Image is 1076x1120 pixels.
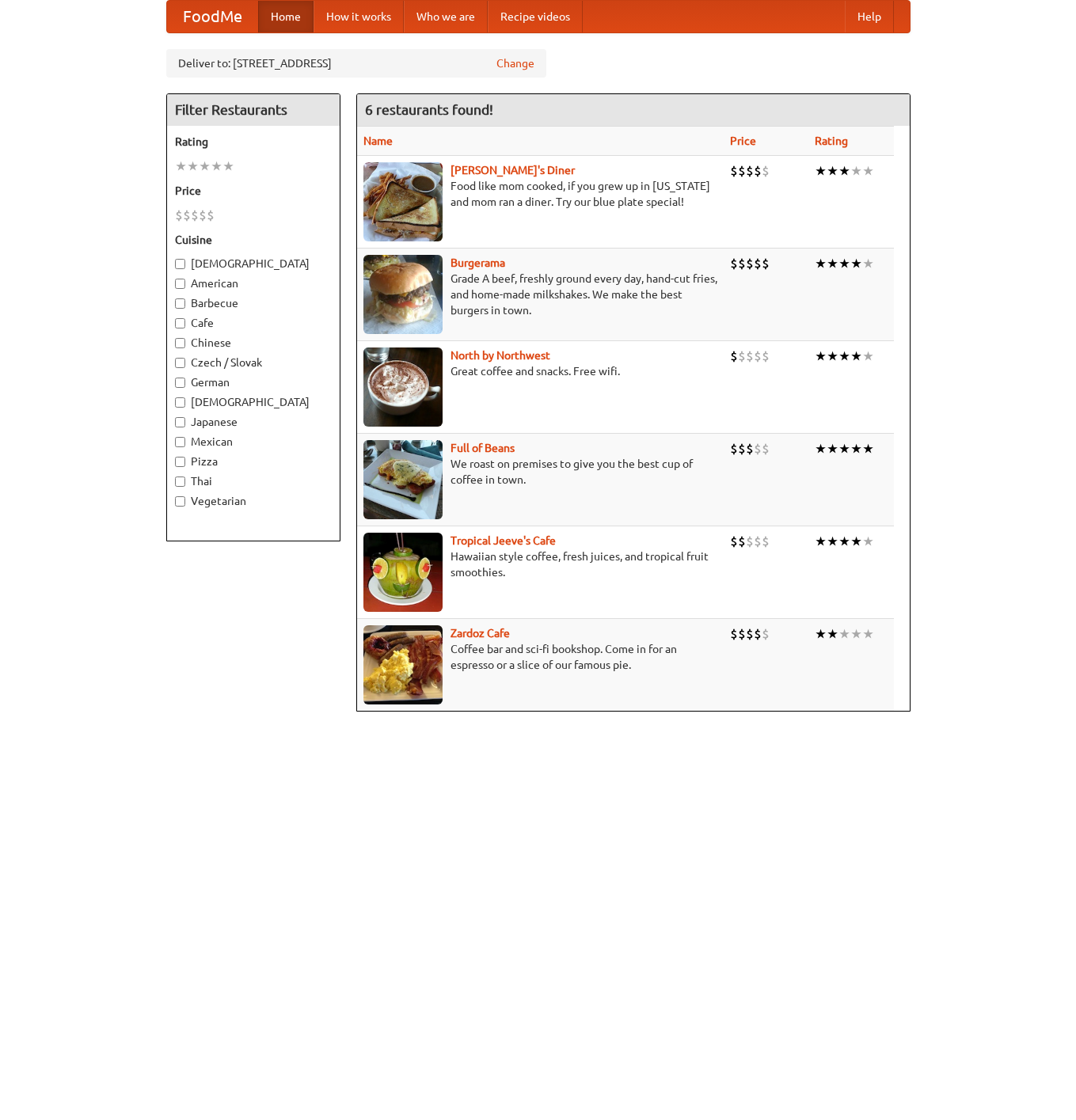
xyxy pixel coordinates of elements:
[862,162,874,180] li: ★
[850,162,862,180] li: ★
[175,158,187,175] li: ★
[488,1,583,32] a: Recipe videos
[175,457,185,467] input: Pizza
[363,135,393,147] a: Name
[175,275,332,291] label: American
[175,207,183,224] li: $
[754,533,762,550] li: $
[838,625,850,643] li: ★
[746,347,754,365] li: $
[363,255,443,334] img: burgerama.jpg
[862,347,874,365] li: ★
[815,440,827,457] li: ★
[167,1,258,32] a: FoodMe
[175,298,185,309] input: Barbecue
[451,534,556,547] a: Tropical Jeeve's Cafe
[451,349,550,362] a: North by Northwest
[175,355,332,370] label: Czech / Slovak
[363,440,443,519] img: beans.jpg
[207,207,215,224] li: $
[838,162,850,180] li: ★
[363,178,717,210] p: Food like mom cooked, if you grew up in [US_STATE] and mom ran a diner. Try our blue plate special!
[738,162,746,180] li: $
[838,255,850,272] li: ★
[730,162,738,180] li: $
[754,347,762,365] li: $
[167,94,340,126] h4: Filter Restaurants
[815,135,848,147] a: Rating
[762,162,770,180] li: $
[363,641,717,673] p: Coffee bar and sci-fi bookshop. Come in for an espresso or a slice of our famous pie.
[363,271,717,318] p: Grade A beef, freshly ground every day, hand-cut fries, and home-made milkshakes. We make the bes...
[175,315,332,331] label: Cafe
[363,347,443,427] img: north.jpg
[746,533,754,550] li: $
[746,162,754,180] li: $
[175,414,332,430] label: Japanese
[211,158,222,175] li: ★
[175,496,185,507] input: Vegetarian
[363,363,717,379] p: Great coffee and snacks. Free wifi.
[451,442,515,454] a: Full of Beans
[738,347,746,365] li: $
[363,625,443,704] img: zardoz.jpg
[862,255,874,272] li: ★
[175,394,332,410] label: [DEMOGRAPHIC_DATA]
[314,1,404,32] a: How it works
[730,533,738,550] li: $
[175,434,332,450] label: Mexican
[175,295,332,311] label: Barbecue
[175,358,185,368] input: Czech / Slovak
[762,347,770,365] li: $
[175,318,185,328] input: Cafe
[175,397,185,408] input: [DEMOGRAPHIC_DATA]
[451,256,505,269] a: Burgerama
[827,440,838,457] li: ★
[754,162,762,180] li: $
[175,476,185,487] input: Thai
[738,440,746,457] li: $
[850,533,862,550] li: ★
[175,134,332,150] h5: Rating
[730,440,738,457] li: $
[762,625,770,643] li: $
[746,625,754,643] li: $
[730,347,738,365] li: $
[762,255,770,272] li: $
[199,158,211,175] li: ★
[827,162,838,180] li: ★
[451,627,510,640] a: Zardoz Cafe
[862,533,874,550] li: ★
[404,1,488,32] a: Who we are
[838,440,850,457] li: ★
[845,1,894,32] a: Help
[862,625,874,643] li: ★
[175,493,332,509] label: Vegetarian
[730,255,738,272] li: $
[850,347,862,365] li: ★
[175,335,332,351] label: Chinese
[850,625,862,643] li: ★
[827,533,838,550] li: ★
[838,347,850,365] li: ★
[175,183,332,199] h5: Price
[730,135,756,147] a: Price
[738,533,746,550] li: $
[451,164,575,177] a: [PERSON_NAME]'s Diner
[754,625,762,643] li: $
[175,454,332,469] label: Pizza
[175,232,332,248] h5: Cuisine
[815,533,827,550] li: ★
[762,440,770,457] li: $
[222,158,234,175] li: ★
[850,440,862,457] li: ★
[175,259,185,269] input: [DEMOGRAPHIC_DATA]
[199,207,207,224] li: $
[827,347,838,365] li: ★
[175,338,185,348] input: Chinese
